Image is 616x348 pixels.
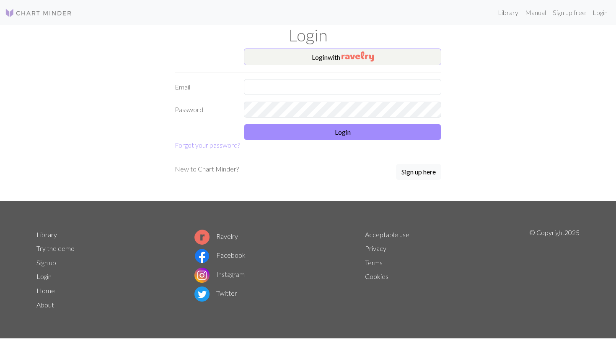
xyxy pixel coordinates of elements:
[365,230,409,238] a: Acceptable use
[36,287,55,294] a: Home
[365,258,383,266] a: Terms
[5,8,72,18] img: Logo
[365,244,386,252] a: Privacy
[365,272,388,280] a: Cookies
[194,230,210,245] img: Ravelry logo
[194,287,210,302] img: Twitter logo
[175,141,240,149] a: Forgot your password?
[194,232,238,240] a: Ravelry
[36,230,57,238] a: Library
[194,289,237,297] a: Twitter
[244,49,441,65] button: Loginwith
[396,164,441,180] button: Sign up here
[522,4,549,21] a: Manual
[589,4,611,21] a: Login
[36,272,52,280] a: Login
[549,4,589,21] a: Sign up free
[36,301,54,309] a: About
[529,228,580,312] p: © Copyright 2025
[396,164,441,181] a: Sign up here
[170,79,239,95] label: Email
[342,51,374,61] img: Ravelry
[170,102,239,118] label: Password
[194,248,210,264] img: Facebook logo
[194,268,210,283] img: Instagram logo
[244,124,441,140] button: Login
[194,251,246,259] a: Facebook
[36,258,56,266] a: Sign up
[175,164,239,174] p: New to Chart Minder?
[194,270,245,278] a: Instagram
[494,4,522,21] a: Library
[31,25,585,45] h1: Login
[36,244,75,252] a: Try the demo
